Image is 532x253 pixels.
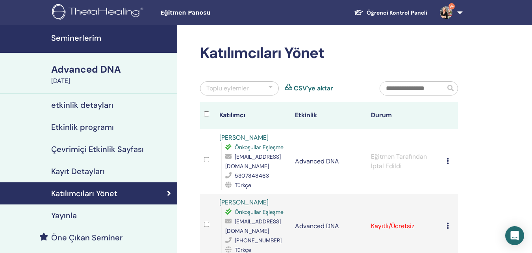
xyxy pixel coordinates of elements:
[294,84,333,93] a: CSV'ye aktar
[235,172,269,179] span: 5307848463
[449,3,455,9] span: 9+
[440,6,452,19] img: default.jpg
[51,63,172,76] div: Advanced DNA
[235,144,284,151] span: Önkoşullar Eşleşme
[235,237,282,244] span: [PHONE_NUMBER]
[51,211,77,220] h4: Yayınla
[46,63,177,86] a: Advanced DNA[DATE]
[291,129,367,194] td: Advanced DNA
[51,100,113,110] h4: etkinlik detayları
[215,102,291,129] th: Katılımcı
[160,9,278,17] span: Eğitmen Panosu
[225,153,281,170] span: [EMAIL_ADDRESS][DOMAIN_NAME]
[51,33,172,43] h4: Seminerlerim
[52,4,146,22] img: logo.png
[51,76,172,86] div: [DATE]
[51,144,144,154] h4: Çevrimiçi Etkinlik Sayfası
[51,233,123,242] h4: Öne Çıkan Seminer
[235,182,251,189] span: Türkçe
[235,208,284,216] span: Önkoşullar Eşleşme
[51,189,117,198] h4: Katılımcıları Yönet
[200,44,458,62] h2: Katılımcıları Yönet
[505,226,524,245] div: Open Intercom Messenger
[367,102,443,129] th: Durum
[291,102,367,129] th: Etkinlik
[225,218,281,234] span: [EMAIL_ADDRESS][DOMAIN_NAME]
[219,133,269,142] a: [PERSON_NAME]
[51,122,114,132] h4: Etkinlik programı
[51,167,105,176] h4: Kayıt Detayları
[219,198,269,206] a: [PERSON_NAME]
[348,6,434,20] a: Öğrenci Kontrol Paneli
[206,84,249,93] div: Toplu eylemler
[354,9,363,16] img: graduation-cap-white.svg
